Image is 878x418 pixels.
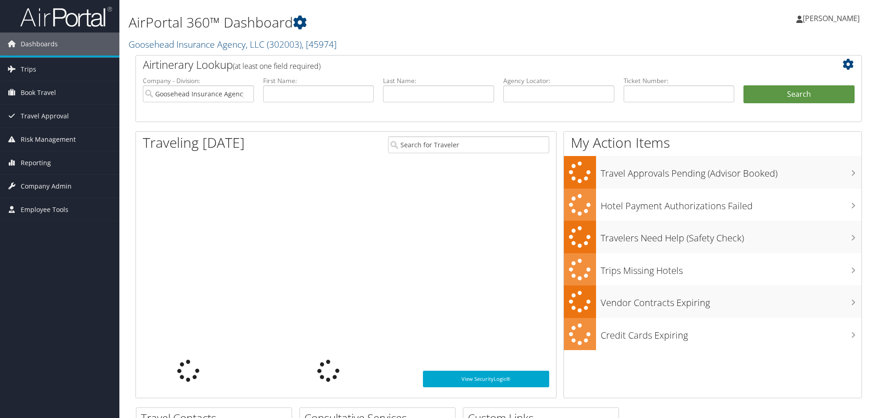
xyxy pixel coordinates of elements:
[21,81,56,104] span: Book Travel
[129,38,337,50] a: Goosehead Insurance Agency, LLC
[564,156,861,189] a: Travel Approvals Pending (Advisor Booked)
[383,76,494,85] label: Last Name:
[564,221,861,253] a: Travelers Need Help (Safety Check)
[564,318,861,351] a: Credit Cards Expiring
[143,133,245,152] h1: Traveling [DATE]
[601,292,861,309] h3: Vendor Contracts Expiring
[564,285,861,318] a: Vendor Contracts Expiring
[564,133,861,152] h1: My Action Items
[601,260,861,277] h3: Trips Missing Hotels
[601,195,861,212] h3: Hotel Payment Authorizations Failed
[21,33,58,56] span: Dashboards
[143,76,254,85] label: Company - Division:
[21,175,72,198] span: Company Admin
[267,38,302,50] span: ( 302003 )
[601,162,861,180] h3: Travel Approvals Pending (Advisor Booked)
[21,128,76,151] span: Risk Management
[743,85,855,104] button: Search
[21,198,68,221] span: Employee Tools
[20,6,112,28] img: airportal-logo.png
[564,189,861,221] a: Hotel Payment Authorizations Failed
[601,227,861,245] h3: Travelers Need Help (Safety Check)
[129,13,622,32] h1: AirPortal 360™ Dashboard
[796,5,869,32] a: [PERSON_NAME]
[21,105,69,128] span: Travel Approval
[503,76,614,85] label: Agency Locator:
[21,58,36,81] span: Trips
[233,61,321,71] span: (at least one field required)
[263,76,374,85] label: First Name:
[143,57,794,72] h2: Airtinerary Lookup
[564,253,861,286] a: Trips Missing Hotels
[423,371,549,387] a: View SecurityLogic®
[302,38,337,50] span: , [ 45974 ]
[601,324,861,342] h3: Credit Cards Expiring
[21,151,51,174] span: Reporting
[803,13,860,23] span: [PERSON_NAME]
[388,136,549,153] input: Search for Traveler
[624,76,735,85] label: Ticket Number:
